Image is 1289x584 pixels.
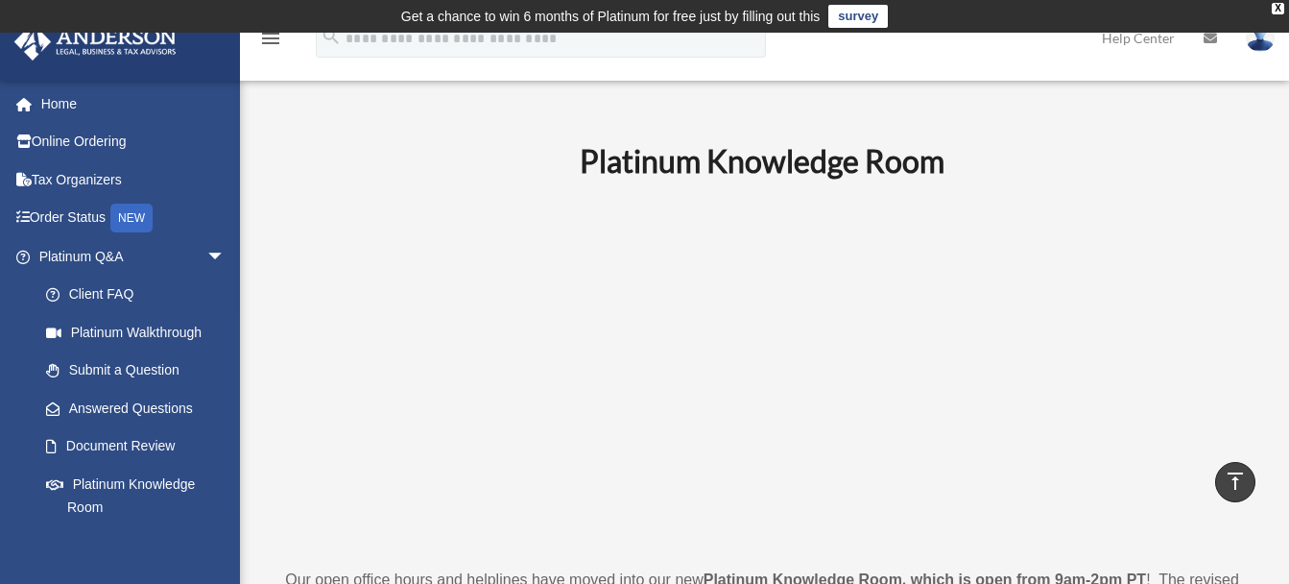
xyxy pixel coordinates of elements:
i: vertical_align_top [1224,470,1247,493]
a: Tax Organizers [13,160,254,199]
a: Platinum Walkthrough [27,313,254,352]
a: menu [259,34,282,50]
a: Platinum Knowledge Room [27,465,245,526]
a: Answered Questions [27,389,254,427]
a: Document Review [27,427,254,466]
a: Submit a Question [27,352,254,390]
span: arrow_drop_down [206,237,245,277]
div: NEW [110,204,153,232]
a: Home [13,85,254,123]
a: Online Ordering [13,123,254,161]
a: Platinum Q&Aarrow_drop_down [13,237,254,276]
img: User Pic [1246,24,1275,52]
a: survey [828,5,888,28]
i: search [321,26,342,47]
iframe: 231110_Toby_KnowledgeRoom [474,207,1050,531]
a: vertical_align_top [1215,462,1255,502]
div: close [1272,3,1284,14]
div: Get a chance to win 6 months of Platinum for free just by filling out this [401,5,821,28]
b: Platinum Knowledge Room [580,142,944,180]
a: Order StatusNEW [13,199,254,238]
img: Anderson Advisors Platinum Portal [9,23,182,61]
a: Client FAQ [27,276,254,314]
i: menu [259,27,282,50]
